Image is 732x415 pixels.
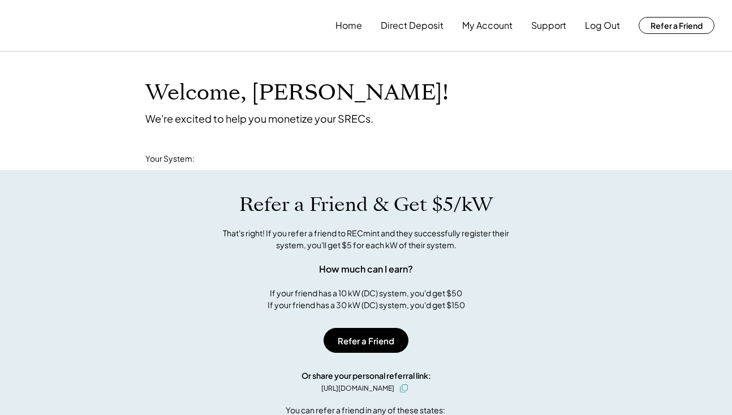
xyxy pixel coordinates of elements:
div: Your System: [145,153,195,165]
button: Log Out [585,14,620,37]
button: Refer a Friend [324,328,408,353]
button: click to copy [397,382,411,395]
button: Support [531,14,566,37]
img: yH5BAEAAAAALAAAAAABAAEAAAIBRAA7 [18,19,111,33]
button: My Account [462,14,513,37]
h1: Welcome, [PERSON_NAME]! [145,80,449,106]
div: How much can I earn? [319,262,413,276]
button: Direct Deposit [381,14,443,37]
div: That's right! If you refer a friend to RECmint and they successfully register their system, you'l... [210,227,522,251]
div: Or share your personal referral link: [302,370,431,382]
h1: Refer a Friend & Get $5/kW [239,193,493,217]
div: If your friend has a 10 kW (DC) system, you'd get $50 If your friend has a 30 kW (DC) system, you... [268,287,465,311]
button: Home [335,14,362,37]
div: [URL][DOMAIN_NAME] [321,383,394,394]
button: Refer a Friend [639,17,714,34]
div: We're excited to help you monetize your SRECs. [145,112,373,125]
